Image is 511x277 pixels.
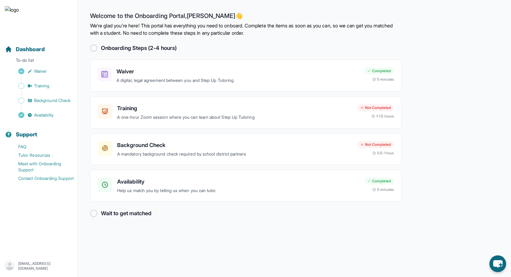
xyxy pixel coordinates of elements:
a: Background Check [5,96,78,105]
p: To-do list [2,57,75,66]
h3: Availability [117,177,359,186]
a: TrainingA one-hour Zoom session where you can learn about Step Up TutoringNot Completed1-1.5 hours [90,96,401,128]
a: Meet with Onboarding Support [5,160,78,174]
div: 1-1.5 hours [371,114,394,119]
a: Contact Onboarding Support [5,174,78,183]
h3: Training [117,104,352,113]
div: Not Completed [357,141,394,148]
img: logo [5,6,19,26]
span: Availability [34,112,54,118]
a: AvailabilityHelp us match you by telling us when you can tutor.Completed5 minutes [90,170,401,202]
a: Training [5,82,78,90]
span: Waiver [34,68,47,74]
h3: Background Check [117,141,352,149]
a: Tutor Resources [5,151,78,160]
a: WaiverA digital, legal agreement between you and Step Up TutoringCompleted5 minutes [90,60,401,92]
div: 5 minutes [372,187,394,192]
button: chat-button [489,255,506,272]
a: Availability [5,111,78,119]
h2: Onboarding Steps (2-4 hours) [101,44,177,52]
p: A digital, legal agreement between you and Step Up Tutoring [116,77,359,84]
p: A mandatory background check required by school district partners [117,151,352,158]
button: Support [2,121,75,141]
p: Help us match you by telling us when you can tutor. [117,187,359,194]
a: FAQ [5,142,78,151]
div: Completed [364,67,394,75]
span: Training [34,83,50,89]
span: Support [16,130,37,139]
a: Dashboard [5,45,45,54]
div: Not Completed [357,104,394,111]
span: Background Check [34,97,71,103]
a: Waiver [5,67,78,75]
p: We're glad you're here! This portal has everything you need to onboard. Complete the items as soo... [90,22,401,37]
p: A one-hour Zoom session where you can learn about Step Up Tutoring [117,114,352,121]
button: [EMAIL_ADDRESS][DOMAIN_NAME] [5,261,73,272]
h3: Waiver [116,67,359,76]
h2: Wait to get matched [101,209,151,218]
h2: Welcome to the Onboarding Portal, [PERSON_NAME] 👋 [90,12,401,22]
div: Completed [364,177,394,185]
div: 5 minutes [372,77,394,82]
a: Background CheckA mandatory background check required by school district partnersNot Completed0.5... [90,133,401,165]
div: 0.5-1 hour [372,151,394,156]
span: Dashboard [16,45,45,54]
p: [EMAIL_ADDRESS][DOMAIN_NAME] [18,261,73,271]
button: Dashboard [2,35,75,56]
